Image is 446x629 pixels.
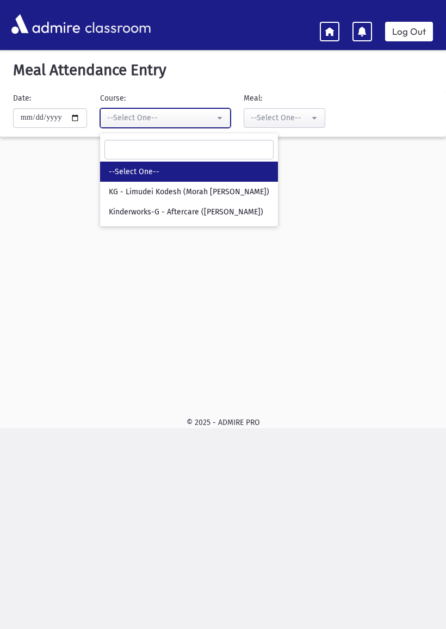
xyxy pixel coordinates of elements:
a: Log Out [385,22,433,41]
div: © 2025 - ADMIRE PRO [9,417,437,428]
button: --Select One-- [100,108,231,128]
span: Kinderworks-G - Aftercare ([PERSON_NAME]) [109,207,263,218]
label: Meal: [244,92,262,104]
div: --Select One-- [107,112,215,124]
span: KG - Limudei Kodesh (Morah [PERSON_NAME]) [109,187,269,198]
label: Date: [13,92,31,104]
span: classroom [83,10,151,39]
h5: Meal Attendance Entry [9,61,437,79]
img: AdmirePro [9,11,83,36]
label: Course: [100,92,126,104]
input: Search [104,140,274,159]
button: --Select One-- [244,108,325,128]
span: --Select One-- [109,166,159,177]
div: --Select One-- [251,112,309,124]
